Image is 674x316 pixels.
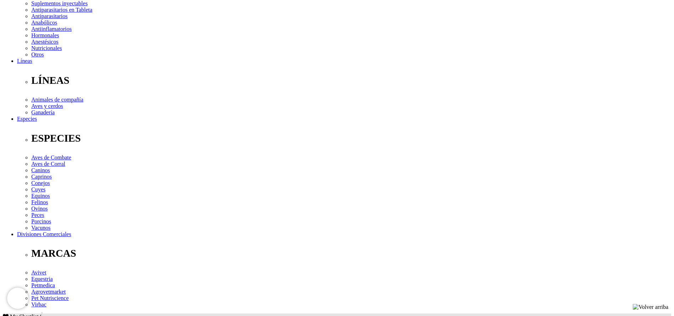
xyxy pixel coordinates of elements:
[31,276,53,282] a: Equestria
[31,225,50,231] a: Vacunos
[31,75,671,86] p: LÍNEAS
[31,186,45,192] a: Cuyes
[31,45,62,51] a: Nutricionales
[31,247,671,259] p: MARCAS
[31,103,63,109] a: Aves y cerdos
[7,288,28,309] iframe: Brevo live chat
[31,199,48,205] a: Felinos
[31,269,46,276] a: Avivet
[31,295,69,301] a: Pet Nutriscience
[31,26,72,32] a: Antiinflamatorios
[17,231,71,237] a: Divisiones Comerciales
[31,174,52,180] a: Caprinos
[31,39,58,45] a: Anestésicos
[31,13,68,19] a: Antiparasitarios
[17,116,37,122] a: Especies
[31,218,51,224] a: Porcinos
[31,132,671,144] p: ESPECIES
[31,282,55,288] a: Petmedica
[31,212,44,218] a: Peces
[31,180,50,186] a: Conejos
[31,301,47,307] a: Virbac
[31,289,66,295] a: Agrovetmarket
[17,58,32,64] a: Líneas
[31,154,71,160] a: Aves de Combate
[31,20,57,26] a: Anabólicos
[31,32,59,38] a: Hormonales
[31,97,83,103] a: Animales de compañía
[31,206,48,212] a: Ovinos
[31,167,50,173] a: Caninos
[31,0,88,6] a: Suplementos inyectables
[633,304,668,310] img: Volver arriba
[31,161,65,167] a: Aves de Corral
[31,51,44,58] a: Otros
[31,109,55,115] a: Ganadería
[31,193,50,199] a: Equinos
[31,7,92,13] a: Antiparasitarios en Tableta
